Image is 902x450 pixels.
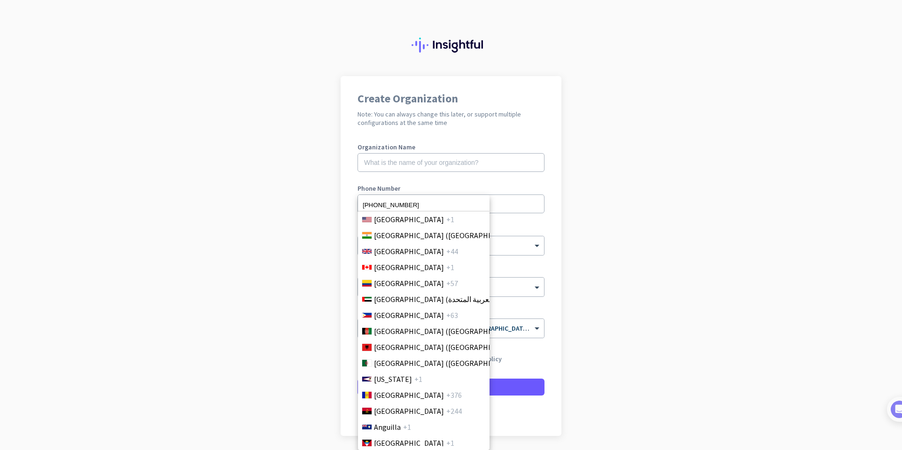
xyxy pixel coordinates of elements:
span: +57 [446,278,458,289]
span: [GEOGRAPHIC_DATA] [374,389,444,401]
span: [GEOGRAPHIC_DATA] [374,310,444,321]
span: [GEOGRAPHIC_DATA] [374,278,444,289]
span: +1 [446,437,454,449]
span: [GEOGRAPHIC_DATA] [374,437,444,449]
input: Search Country [358,199,490,211]
span: [US_STATE] [374,373,412,385]
span: +44 [446,246,458,257]
span: [GEOGRAPHIC_DATA] [374,214,444,225]
span: [GEOGRAPHIC_DATA] ([GEOGRAPHIC_DATA]) [374,230,521,241]
span: +1 [403,421,411,433]
span: Anguilla [374,421,401,433]
span: [GEOGRAPHIC_DATA] (‫[GEOGRAPHIC_DATA]‬‎) [374,326,521,337]
span: +1 [414,373,422,385]
span: +376 [446,389,462,401]
span: [GEOGRAPHIC_DATA] (‫الإمارات العربية المتحدة‬‎) [374,294,522,305]
span: [GEOGRAPHIC_DATA] [374,262,444,273]
span: +63 [446,310,458,321]
span: [GEOGRAPHIC_DATA] [374,246,444,257]
span: +244 [446,405,462,417]
span: [GEOGRAPHIC_DATA] ([GEOGRAPHIC_DATA]) [374,341,521,353]
span: [GEOGRAPHIC_DATA] [374,405,444,417]
span: +1 [446,214,454,225]
span: +1 [446,262,454,273]
span: [GEOGRAPHIC_DATA] (‫[GEOGRAPHIC_DATA]‬‎) [374,357,521,369]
